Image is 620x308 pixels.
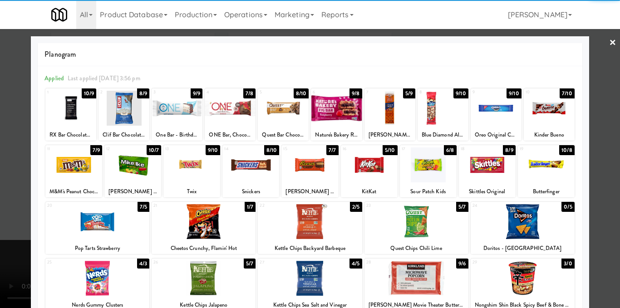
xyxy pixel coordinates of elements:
[364,88,415,141] div: 75/9[PERSON_NAME] Toast Chee Peanut Butter
[44,48,575,61] span: Planogram
[243,88,256,98] div: 7/8
[366,259,417,266] div: 28
[524,88,575,141] div: 107/10Kinder Bueno
[311,129,362,141] div: Nature's Bakery Raspberry Fig Bar
[90,145,102,155] div: 7/9
[98,129,149,141] div: Clif Bar Chocolate Chip
[206,145,220,155] div: 9/10
[453,88,468,98] div: 9/10
[153,88,177,96] div: 3
[350,202,362,212] div: 2/5
[207,88,230,96] div: 4
[366,202,417,210] div: 23
[366,243,467,254] div: Quest Chips Chili Lime
[137,88,149,98] div: 8/9
[205,129,256,141] div: ONE Bar, Chocolate Peanut Butter Cup
[47,186,101,197] div: M&M's Peanut Chocolate
[472,129,520,141] div: Oreo Original Cookie
[205,88,256,141] div: 47/8ONE Bar, Chocolate Peanut Butter Cup
[311,88,362,141] div: 69/8Nature's Bakery Raspberry Fig Bar
[364,202,468,254] div: 235/7Quest Chips Chili Lime
[100,129,148,141] div: Clif Bar Chocolate Chip
[342,186,396,197] div: KitKat
[45,202,149,254] div: 207/5Pop Tarts Strawberry
[45,186,102,197] div: M&M's Peanut Chocolate
[366,88,390,96] div: 7
[47,129,95,141] div: RX Bar Chocolate Sea Salt
[349,88,362,98] div: 9/8
[403,88,415,98] div: 5/9
[471,88,522,141] div: 99/10Oreo Original Cookie
[137,259,149,269] div: 4/3
[104,186,161,197] div: [PERSON_NAME] and [PERSON_NAME] Original
[364,243,468,254] div: Quest Chips Chili Lime
[152,243,256,254] div: Cheetos Crunchy, Flamin' Hot
[163,145,220,197] div: 139/10Twix
[152,129,202,141] div: One Bar - Birthday Cake
[419,129,467,141] div: Blue Diamond Almonds Smokehouse
[106,145,133,153] div: 12
[519,186,573,197] div: Butterfinger
[507,88,521,98] div: 9/10
[259,129,307,141] div: Quest Bar Chocolate Chip Cookie Dough
[472,259,523,266] div: 29
[418,88,468,141] div: 89/10Blue Diamond Almonds Smokehouse
[258,202,362,254] div: 222/5Kettle Chips Backyard Barbeque
[47,202,98,210] div: 20
[472,243,573,254] div: Doritos - [GEOGRAPHIC_DATA]
[283,186,337,197] div: [PERSON_NAME] Milk Chocolate Peanut Butter
[224,145,251,153] div: 14
[281,186,338,197] div: [PERSON_NAME] Milk Chocolate Peanut Butter
[419,88,443,96] div: 8
[104,145,161,197] div: 1210/7[PERSON_NAME] and [PERSON_NAME] Original
[259,243,360,254] div: Kettle Chips Backyard Barbeque
[401,186,455,197] div: Sour Patch Kids
[383,145,397,155] div: 5/10
[400,145,457,197] div: 176/8Sour Patch Kids
[561,259,574,269] div: 3/0
[364,129,415,141] div: [PERSON_NAME] Toast Chee Peanut Butter
[260,259,310,266] div: 27
[152,88,202,141] div: 39/9One Bar - Birthday Cake
[258,129,309,141] div: Quest Bar Chocolate Chip Cookie Dough
[283,145,310,153] div: 15
[281,145,338,197] div: 157/7[PERSON_NAME] Milk Chocolate Peanut Butter
[100,88,124,96] div: 2
[402,145,428,153] div: 17
[524,129,575,141] div: Kinder Bueno
[609,29,616,57] a: ×
[461,145,487,153] div: 18
[165,186,219,197] div: Twix
[525,129,573,141] div: Kinder Bueno
[82,88,96,98] div: 10/9
[312,129,360,141] div: Nature's Bakery Raspberry Fig Bar
[418,129,468,141] div: Blue Diamond Almonds Smokehouse
[47,145,74,153] div: 11
[45,88,96,141] div: 110/9RX Bar Chocolate Sea Salt
[260,202,310,210] div: 22
[258,243,362,254] div: Kettle Chips Backyard Barbeque
[313,88,336,96] div: 6
[51,7,67,23] img: Micromart
[244,259,256,269] div: 5/7
[460,186,514,197] div: Skittles Original
[153,202,204,210] div: 21
[343,145,369,153] div: 16
[245,202,256,212] div: 1/7
[503,145,515,155] div: 8/9
[341,186,398,197] div: KitKat
[153,129,201,141] div: One Bar - Birthday Cake
[456,202,468,212] div: 5/7
[258,88,309,141] div: 58/10Quest Bar Chocolate Chip Cookie Dough
[191,88,202,98] div: 9/9
[560,88,574,98] div: 7/10
[366,129,414,141] div: [PERSON_NAME] Toast Chee Peanut Butter
[47,88,71,96] div: 1
[518,145,575,197] div: 1910/8Butterfinger
[294,88,309,98] div: 8/10
[561,202,574,212] div: 0/5
[222,145,279,197] div: 148/10Snickers
[153,243,254,254] div: Cheetos Crunchy, Flamin' Hot
[106,186,160,197] div: [PERSON_NAME] and [PERSON_NAME] Original
[153,259,204,266] div: 26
